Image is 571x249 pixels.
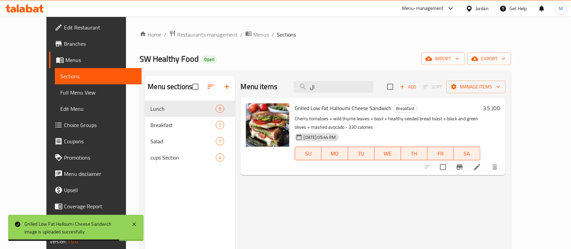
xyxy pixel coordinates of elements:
span: MO [324,149,345,159]
span: Restaurants management [177,30,237,39]
a: Coverage Report [49,198,142,214]
a: Edit Menu [55,101,142,117]
span: SA [457,149,478,159]
span: cups Section [150,153,216,162]
span: Coupons [64,137,136,145]
nav: breadcrumb [140,30,511,39]
span: Sections [60,72,136,80]
p: Cherry tomatoes + wild thyme leaves + basil + healthy seeded bread toast + black and green olives... [295,115,480,131]
a: Sections [55,68,142,84]
button: TU [348,147,375,160]
div: items [216,153,224,162]
span: Select to update [436,160,450,174]
span: TU [351,149,372,159]
button: TH [401,147,427,160]
a: Choice Groups [49,117,142,133]
button: Add section [219,79,235,95]
span: Add [399,83,417,91]
li: / [240,30,242,39]
span: M [559,5,563,12]
a: Promotions [49,149,142,166]
a: Edit menu item [473,163,481,171]
span: Coverage Report [64,202,136,210]
span: Sections [277,30,296,39]
a: Branches [49,36,142,52]
span: export [473,55,506,63]
span: FR [430,149,451,159]
nav: Menu sections [145,98,235,168]
span: Select section first [419,82,446,92]
div: cups Section4 [145,149,235,166]
li: / [272,30,274,39]
a: Edit Restaurant [49,19,142,36]
input: search [294,81,374,93]
span: Upsell [64,186,136,194]
div: Open [202,56,217,64]
span: SU [298,149,319,159]
span: Edit Restaurant [64,23,136,32]
h2: Menu sections [148,82,192,92]
a: Coupons [49,133,142,149]
span: Breakfast [393,105,417,112]
div: items [216,105,224,113]
span: Version: [50,237,66,246]
span: Menus [65,56,136,64]
span: Branches [64,40,136,48]
span: TH [404,149,425,159]
h2: Menu items [240,82,277,92]
span: import [427,55,459,63]
button: Manage items [446,81,506,93]
span: 5 [216,106,224,112]
div: Jordan [475,5,489,12]
a: Upsell [49,182,142,198]
div: Menu-management [402,4,444,13]
span: Add item [397,82,419,92]
button: import [421,53,465,65]
span: Select section [383,80,397,94]
a: Full Menu View [55,84,142,101]
span: 7 [216,122,224,128]
button: SU [295,147,321,160]
a: Restaurants management [169,30,237,39]
span: WE [377,149,398,159]
img: Grilled Low Fat Halloumi Cheese Sandwich [246,103,289,147]
span: 4 [216,154,224,161]
span: 7 [216,138,224,145]
a: Home [140,30,161,39]
button: SA [454,147,480,160]
button: Add [397,82,419,92]
a: Menus [245,30,269,39]
span: Open [202,57,217,62]
a: Menu disclaimer [49,166,142,182]
span: Full Menu View [60,88,136,97]
div: Salad7 [145,133,235,149]
span: Breakfast [150,121,216,129]
span: [DATE] 05:44 PM [301,134,338,141]
button: MO [321,147,348,160]
span: 1.0.0 [67,237,78,246]
h6: 3.5 JOD [483,103,500,113]
span: Lunch [150,105,216,113]
span: Sort sections [203,79,219,95]
span: Choice Groups [64,121,136,129]
div: Lunch5 [145,101,235,117]
button: WE [375,147,401,160]
span: Promotions [64,153,136,162]
span: Menus [253,30,269,39]
a: Grocery Checklist [49,214,142,231]
div: Breakfast7 [145,117,235,133]
div: items [216,137,224,145]
li: / [164,30,166,39]
span: Select all sections [188,80,203,94]
div: items [216,121,224,129]
span: Grilled Low Fat Halloumi Cheese Sandwich [295,103,392,113]
button: Branch-specific-item [451,159,468,175]
div: Grilled Low Fat Halloumi Cheese Sandwich image is uploaded succesfully [24,220,125,235]
button: delete [487,159,503,175]
button: FR [427,147,454,160]
span: Menu disclaimer [64,170,136,178]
